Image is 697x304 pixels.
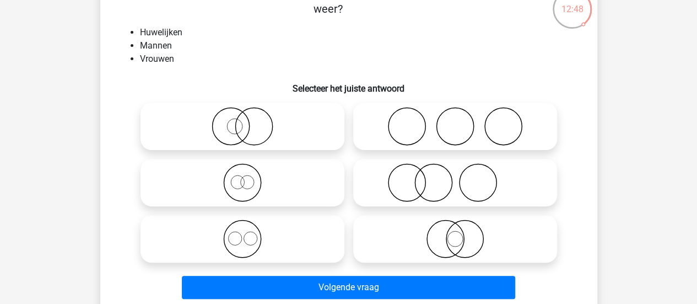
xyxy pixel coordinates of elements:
[140,26,580,39] li: Huwelijken
[118,74,580,94] h6: Selecteer het juiste antwoord
[182,276,515,299] button: Volgende vraag
[140,52,580,66] li: Vrouwen
[140,39,580,52] li: Mannen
